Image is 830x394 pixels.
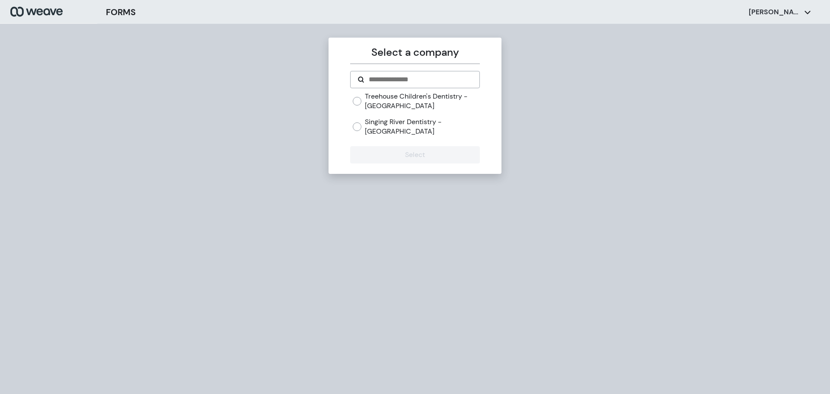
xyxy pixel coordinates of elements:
label: Treehouse Children's Dentistry - [GEOGRAPHIC_DATA] [365,92,479,110]
input: Search [368,74,472,85]
p: [PERSON_NAME] [749,7,801,17]
button: Select [350,146,479,163]
p: Select a company [350,45,479,60]
h3: FORMS [106,6,136,19]
label: Singing River Dentistry - [GEOGRAPHIC_DATA] [365,117,479,136]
